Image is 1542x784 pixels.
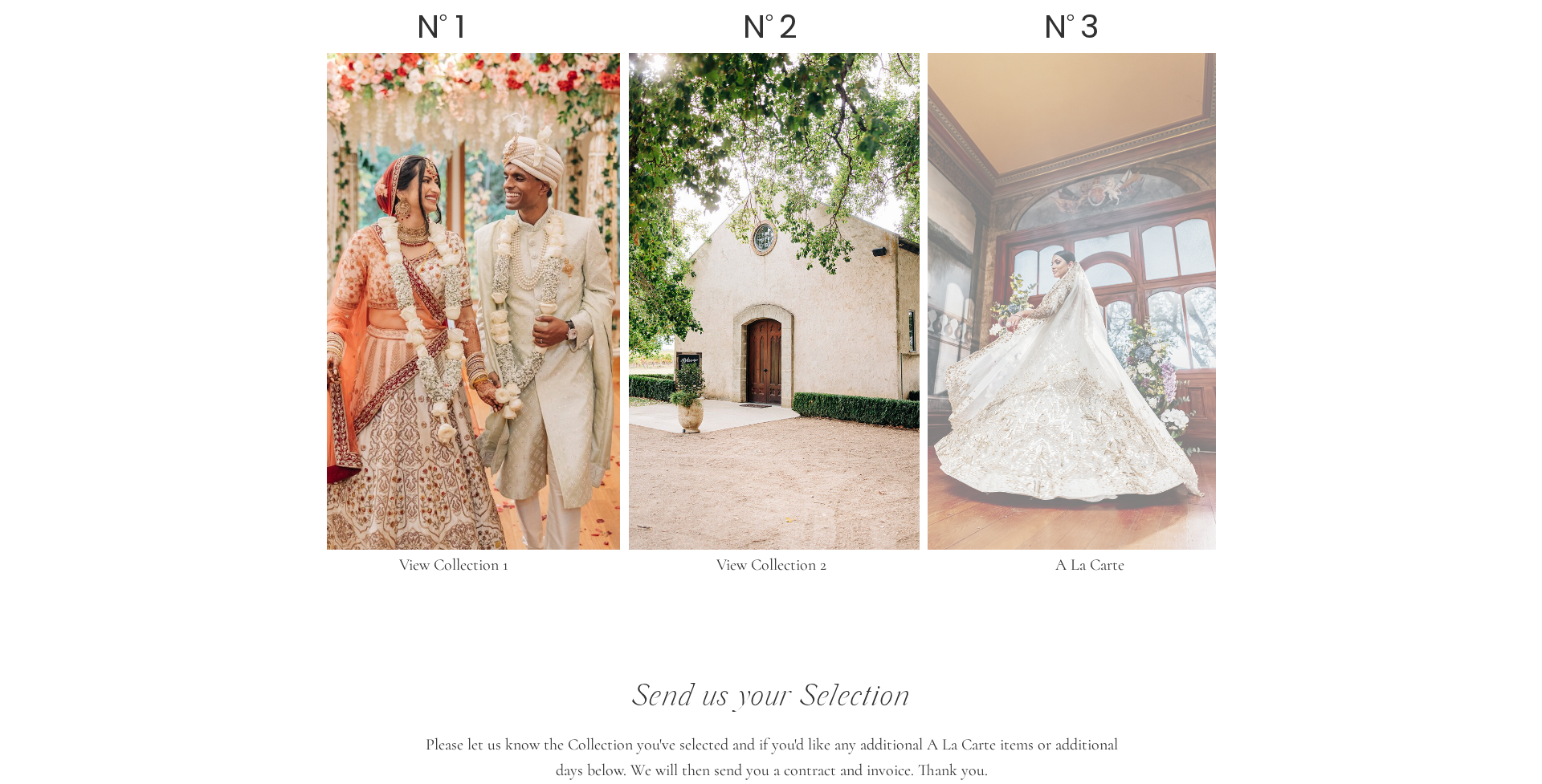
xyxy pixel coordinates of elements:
h2: N [410,10,445,47]
h2: N [1038,10,1072,47]
a: View Collection 2 [681,557,862,581]
h2: 1 [443,10,477,47]
h3: A La Carte [1018,557,1162,581]
p: o [765,10,780,30]
p: o [439,10,454,30]
h2: 2 [771,10,806,47]
h1: Send us your Selection [598,681,944,713]
p: o [1067,10,1081,30]
h2: N [736,10,771,47]
h3: View Collection 1 [357,557,551,581]
h2: 3 [1072,10,1107,47]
